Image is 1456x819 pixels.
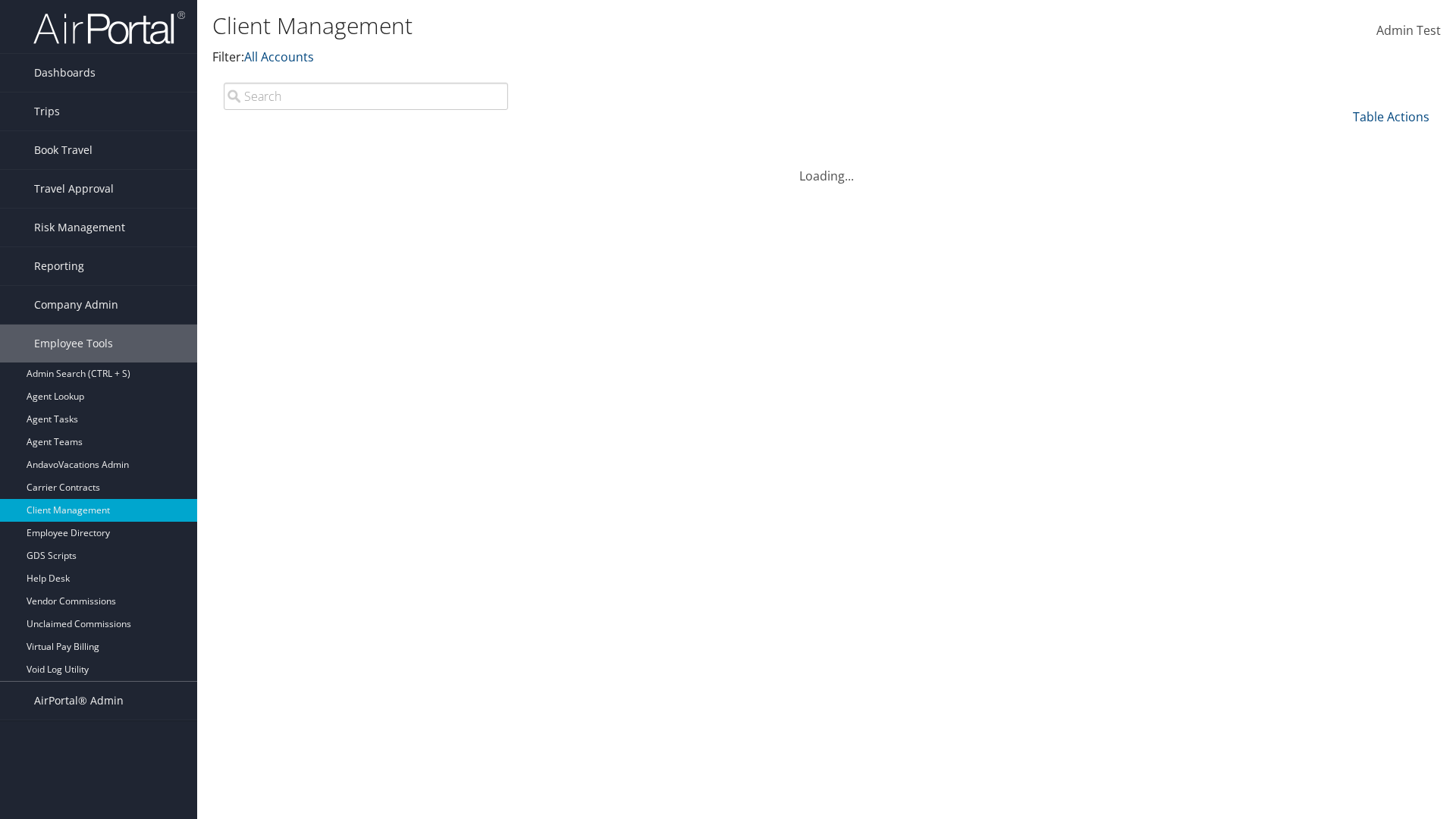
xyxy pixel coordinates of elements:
span: Admin Test [1376,22,1441,39]
span: Trips [34,93,60,130]
span: Employee Tools [34,325,113,362]
span: Company Admin [34,286,118,324]
div: Loading... [212,149,1441,185]
a: Table Actions [1353,108,1429,125]
span: Risk Management [34,209,125,246]
span: Book Travel [34,131,93,169]
img: airportal-logo.png [33,10,185,45]
span: AirPortal® Admin [34,682,124,720]
h1: Client Management [212,10,1031,42]
p: Filter: [212,48,1031,67]
input: Search [224,83,508,110]
span: Dashboards [34,54,96,92]
a: All Accounts [244,49,314,65]
span: Travel Approval [34,170,114,208]
a: Admin Test [1376,8,1441,55]
span: Reporting [34,247,84,285]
